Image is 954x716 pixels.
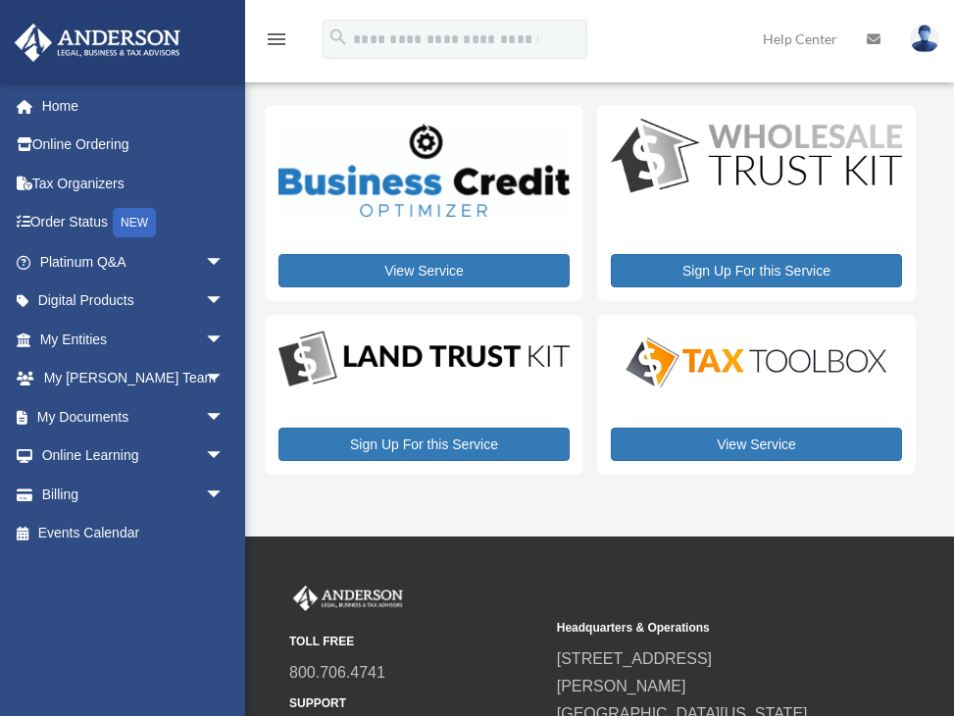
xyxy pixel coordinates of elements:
a: Tax Organizers [14,164,254,203]
div: NEW [113,208,156,237]
a: Platinum Q&Aarrow_drop_down [14,242,254,281]
a: Digital Productsarrow_drop_down [14,281,244,321]
img: Anderson Advisors Platinum Portal [289,586,407,611]
span: arrow_drop_down [205,359,244,399]
span: arrow_drop_down [205,320,244,360]
a: My [PERSON_NAME] Teamarrow_drop_down [14,359,254,398]
span: arrow_drop_down [205,242,244,282]
span: arrow_drop_down [205,281,244,322]
a: 800.706.4741 [289,664,385,681]
a: Billingarrow_drop_down [14,475,254,514]
a: My Documentsarrow_drop_down [14,397,254,436]
a: My Entitiesarrow_drop_down [14,320,254,359]
a: [STREET_ADDRESS][PERSON_NAME] [557,650,712,694]
a: View Service [611,428,902,461]
span: arrow_drop_down [205,397,244,437]
a: Online Learningarrow_drop_down [14,436,254,476]
a: Events Calendar [14,514,254,553]
img: LandTrust_lgo-1.jpg [278,329,570,391]
small: Headquarters & Operations [557,618,811,639]
a: Online Ordering [14,126,254,165]
span: arrow_drop_down [205,436,244,477]
a: Home [14,86,254,126]
img: User Pic [910,25,939,53]
img: WS-Trust-Kit-lgo-1.jpg [611,119,902,195]
span: arrow_drop_down [205,475,244,515]
small: SUPPORT [289,693,543,714]
img: Anderson Advisors Platinum Portal [9,24,186,62]
i: menu [265,27,288,51]
a: Order StatusNEW [14,203,254,243]
a: Sign Up For this Service [278,428,570,461]
i: search [327,26,349,48]
a: Sign Up For this Service [611,254,902,287]
a: menu [265,34,288,51]
a: View Service [278,254,570,287]
small: TOLL FREE [289,632,543,652]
